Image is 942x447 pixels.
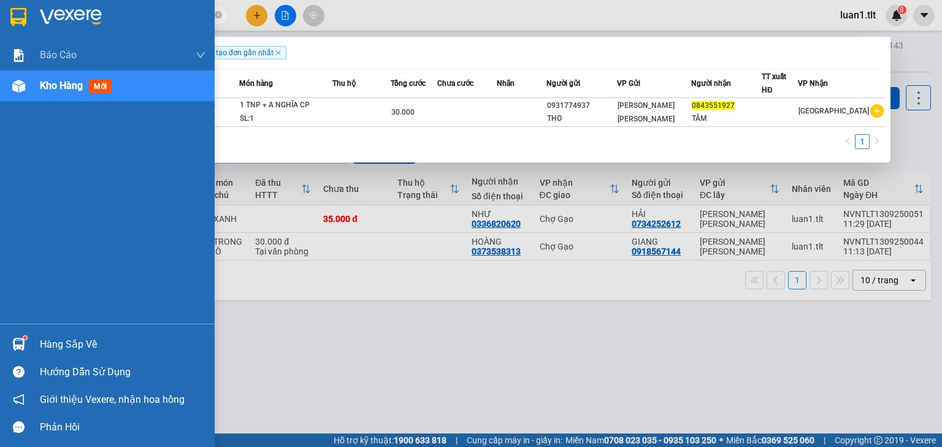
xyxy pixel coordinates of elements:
[856,135,869,148] a: 1
[546,79,580,88] span: Người gửi
[437,79,473,88] span: Chưa cước
[762,72,786,94] span: TT xuất HĐ
[873,137,881,145] span: right
[798,107,869,115] span: [GEOGRAPHIC_DATA]
[240,112,332,126] div: SL: 1
[13,394,25,405] span: notification
[547,112,616,125] div: THO
[855,134,870,149] li: 1
[332,79,356,88] span: Thu hộ
[40,80,83,91] span: Kho hàng
[844,137,851,145] span: left
[692,112,761,125] div: TÂM
[40,363,205,381] div: Hướng dẫn sử dụng
[10,8,26,26] img: logo-vxr
[12,49,25,62] img: solution-icon
[870,104,884,118] span: plus-circle
[13,366,25,378] span: question-circle
[23,336,27,340] sup: 1
[617,79,640,88] span: VP Gửi
[240,99,332,112] div: 1 TNP + A NGHĨA CP
[12,338,25,351] img: warehouse-icon
[618,101,675,123] span: [PERSON_NAME] [PERSON_NAME]
[215,11,222,18] span: close-circle
[40,47,77,63] span: Báo cáo
[497,79,515,88] span: Nhãn
[840,134,855,149] li: Previous Page
[13,421,25,433] span: message
[89,80,112,93] span: mới
[40,418,205,437] div: Phản hồi
[691,79,731,88] span: Người nhận
[40,335,205,354] div: Hàng sắp về
[798,79,828,88] span: VP Nhận
[239,79,273,88] span: Món hàng
[12,80,25,93] img: warehouse-icon
[275,50,281,56] span: close
[196,50,205,60] span: down
[40,392,185,407] span: Giới thiệu Vexere, nhận hoa hồng
[840,134,855,149] button: left
[391,79,426,88] span: Tổng cước
[391,108,415,117] span: 30.000
[692,101,735,110] span: 0843551927
[870,134,884,149] li: Next Page
[870,134,884,149] button: right
[547,99,616,112] div: 0931774937
[215,10,222,21] span: close-circle
[191,46,286,59] span: Ngày tạo đơn gần nhất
